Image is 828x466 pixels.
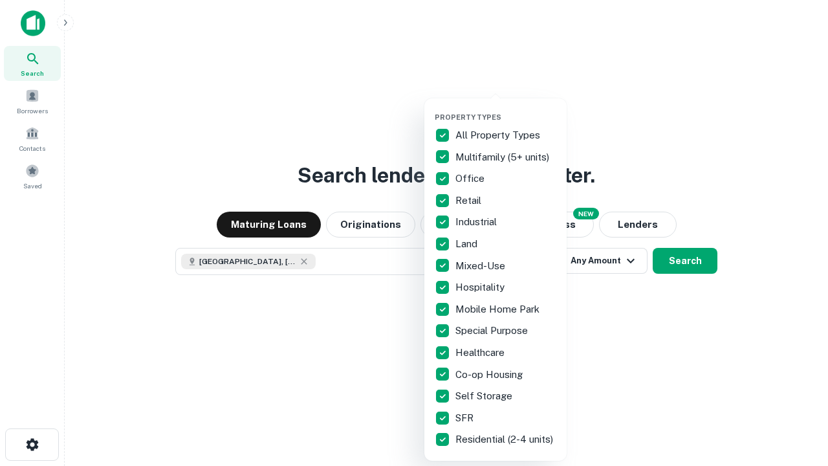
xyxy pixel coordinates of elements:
[455,280,507,295] p: Hospitality
[455,410,476,426] p: SFR
[435,113,501,121] span: Property Types
[455,150,552,165] p: Multifamily (5+ units)
[455,236,480,252] p: Land
[455,193,484,208] p: Retail
[763,362,828,425] iframe: Chat Widget
[455,302,542,317] p: Mobile Home Park
[455,128,543,143] p: All Property Types
[455,323,530,338] p: Special Purpose
[455,388,515,404] p: Self Storage
[455,367,525,383] p: Co-op Housing
[455,345,507,361] p: Healthcare
[455,258,508,274] p: Mixed-Use
[455,214,499,230] p: Industrial
[455,432,556,447] p: Residential (2-4 units)
[455,171,487,186] p: Office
